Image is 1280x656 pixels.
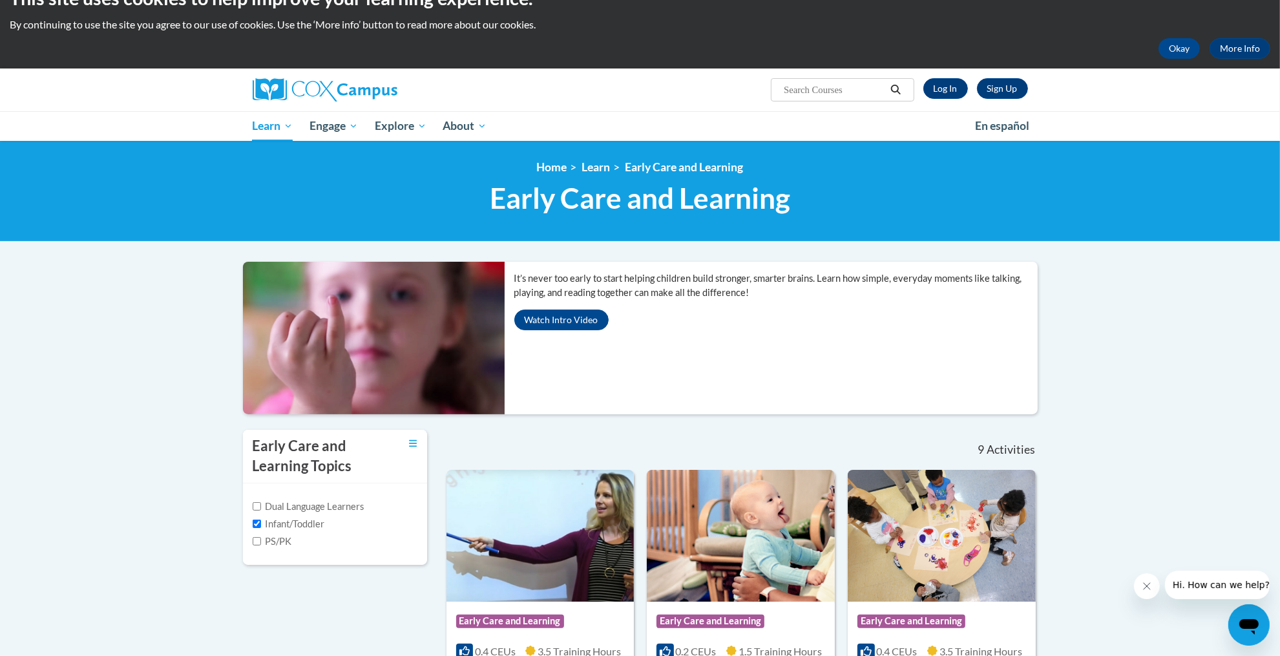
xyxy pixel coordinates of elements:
a: Home [537,160,567,174]
span: 9 [978,443,984,457]
input: Checkbox for Options [253,520,261,528]
button: Okay [1159,38,1200,59]
label: Infant/Toddler [253,517,325,531]
img: Course Logo [848,470,1036,602]
img: Cox Campus [253,78,397,101]
img: Course Logo [446,470,635,602]
a: Engage [301,111,366,141]
input: Checkbox for Options [253,502,261,511]
a: En español [967,112,1038,140]
span: En español [975,119,1029,132]
a: Learn [244,111,302,141]
a: Log In [923,78,968,99]
button: Search [886,82,905,98]
label: PS/PK [253,534,292,549]
h3: Early Care and Learning Topics [253,436,375,476]
span: Activities [987,443,1035,457]
a: Learn [582,160,611,174]
span: Early Care and Learning [656,615,764,628]
button: Watch Intro Video [514,310,609,330]
input: Checkbox for Options [253,537,261,545]
iframe: Message from company [1165,571,1270,599]
iframe: Close message [1134,573,1160,599]
a: More Info [1210,38,1270,59]
div: Main menu [233,111,1047,141]
img: Course Logo [647,470,835,602]
span: Learn [252,118,293,134]
p: By continuing to use the site you agree to our use of cookies. Use the ‘More info’ button to read... [10,17,1270,32]
span: Early Care and Learning [857,615,965,628]
input: Search Courses [782,82,886,98]
iframe: Button to launch messaging window [1228,604,1270,646]
a: Early Care and Learning [625,160,744,174]
p: It’s never too early to start helping children build stronger, smarter brains. Learn how simple, ... [514,271,1038,300]
a: Cox Campus [253,78,498,101]
a: Explore [366,111,435,141]
span: About [443,118,487,134]
span: Early Care and Learning [490,181,790,215]
span: Engage [310,118,358,134]
a: Toggle collapse [409,436,417,450]
span: Early Care and Learning [456,615,564,628]
a: About [434,111,495,141]
a: Register [977,78,1028,99]
span: Explore [375,118,426,134]
label: Dual Language Learners [253,500,364,514]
